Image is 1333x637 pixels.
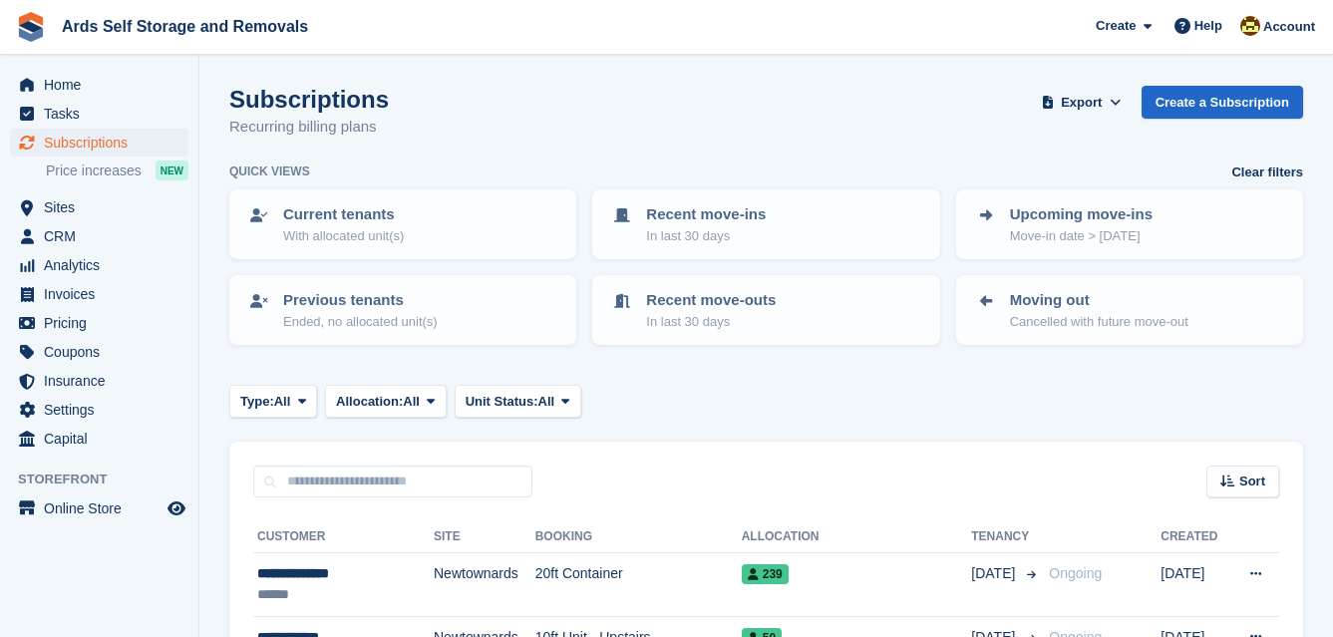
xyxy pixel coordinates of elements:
a: Current tenants With allocated unit(s) [231,191,574,257]
span: Create [1096,16,1136,36]
button: Export [1038,86,1126,119]
a: Price increases NEW [46,159,188,181]
a: menu [10,338,188,366]
p: Upcoming move-ins [1010,203,1153,226]
p: In last 30 days [646,312,776,332]
a: menu [10,367,188,395]
span: All [538,392,555,412]
span: Invoices [44,280,164,308]
th: Allocation [742,521,972,553]
span: Online Store [44,494,164,522]
span: [DATE] [971,563,1019,584]
th: Booking [535,521,742,553]
button: Type: All [229,385,317,418]
a: Upcoming move-ins Move-in date > [DATE] [958,191,1301,257]
div: NEW [156,160,188,180]
h6: Quick views [229,162,310,180]
a: Create a Subscription [1142,86,1303,119]
span: Tasks [44,100,164,128]
a: menu [10,425,188,453]
a: Preview store [165,496,188,520]
span: Unit Status: [466,392,538,412]
span: Ongoing [1049,565,1102,581]
span: Type: [240,392,274,412]
span: Coupons [44,338,164,366]
span: Account [1263,17,1315,37]
span: Pricing [44,309,164,337]
span: All [403,392,420,412]
span: Storefront [18,470,198,489]
span: All [274,392,291,412]
a: menu [10,71,188,99]
td: [DATE] [1161,553,1228,617]
span: Price increases [46,161,142,180]
span: Subscriptions [44,129,164,157]
th: Customer [253,521,434,553]
a: menu [10,309,188,337]
span: Analytics [44,251,164,279]
a: Recent move-ins In last 30 days [594,191,937,257]
span: Sort [1239,472,1265,491]
p: Moving out [1010,289,1188,312]
p: Recent move-ins [646,203,766,226]
td: Newtownards [434,553,535,617]
img: stora-icon-8386f47178a22dfd0bd8f6a31ec36ba5ce8667c1dd55bd0f319d3a0aa187defe.svg [16,12,46,42]
a: menu [10,222,188,250]
a: menu [10,494,188,522]
span: Export [1061,93,1102,113]
span: Allocation: [336,392,403,412]
span: Help [1194,16,1222,36]
a: Previous tenants Ended, no allocated unit(s) [231,277,574,343]
span: Insurance [44,367,164,395]
a: Moving out Cancelled with future move-out [958,277,1301,343]
button: Unit Status: All [455,385,581,418]
td: 20ft Container [535,553,742,617]
p: Ended, no allocated unit(s) [283,312,438,332]
span: CRM [44,222,164,250]
a: menu [10,100,188,128]
a: menu [10,280,188,308]
a: Recent move-outs In last 30 days [594,277,937,343]
span: Capital [44,425,164,453]
a: menu [10,251,188,279]
span: Settings [44,396,164,424]
p: Move-in date > [DATE] [1010,226,1153,246]
a: menu [10,129,188,157]
p: Current tenants [283,203,404,226]
p: Recent move-outs [646,289,776,312]
p: Previous tenants [283,289,438,312]
a: menu [10,396,188,424]
h1: Subscriptions [229,86,389,113]
a: Ards Self Storage and Removals [54,10,316,43]
button: Allocation: All [325,385,447,418]
span: Home [44,71,164,99]
p: Cancelled with future move-out [1010,312,1188,332]
a: menu [10,193,188,221]
span: Sites [44,193,164,221]
p: Recurring billing plans [229,116,389,139]
img: Mark McFerran [1240,16,1260,36]
p: In last 30 days [646,226,766,246]
th: Site [434,521,535,553]
th: Created [1161,521,1228,553]
p: With allocated unit(s) [283,226,404,246]
a: Clear filters [1231,162,1303,182]
span: 239 [742,564,789,584]
th: Tenancy [971,521,1041,553]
